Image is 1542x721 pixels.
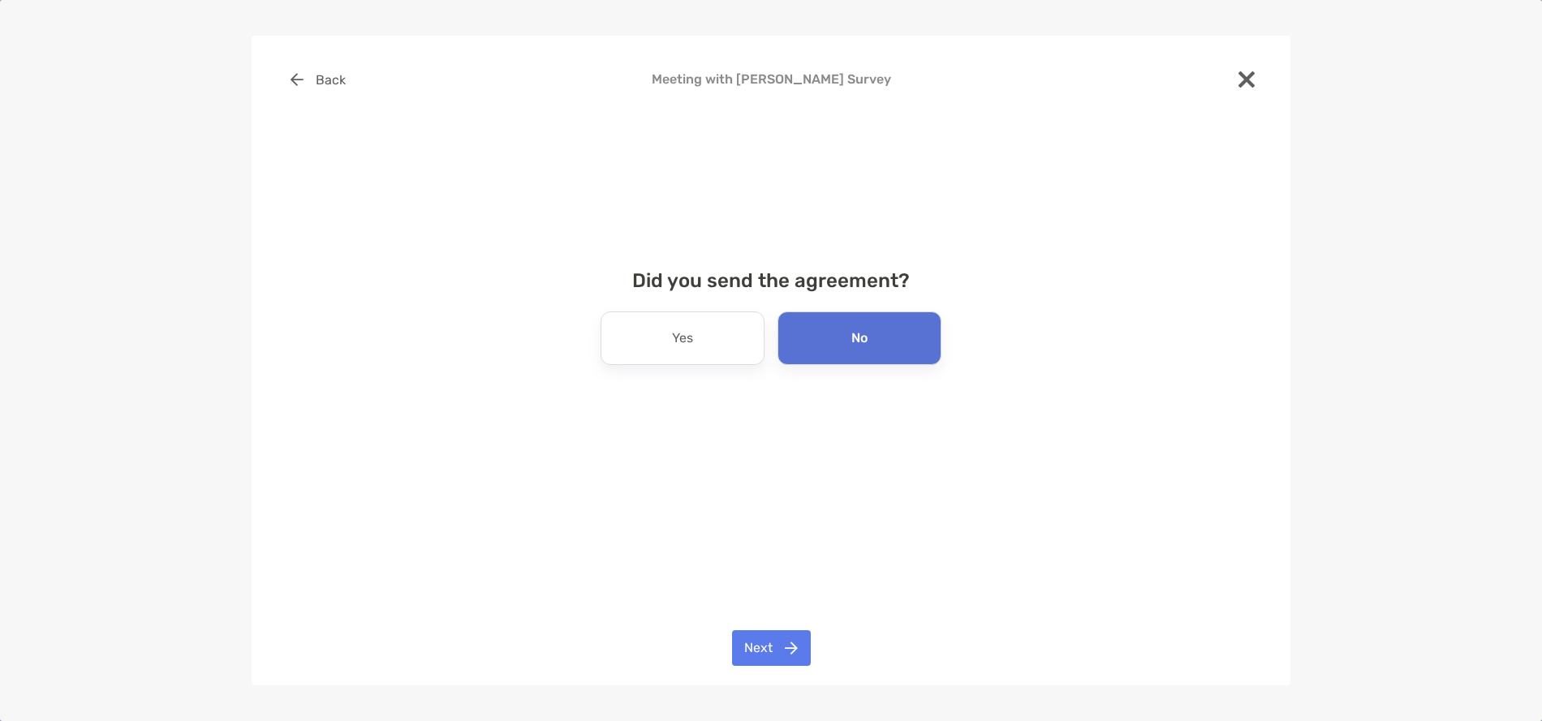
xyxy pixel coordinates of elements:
img: button icon [291,73,304,86]
h4: Meeting with [PERSON_NAME] Survey [278,71,1264,87]
h4: Did you send the agreement? [278,269,1264,292]
p: Yes [672,325,693,351]
button: Next [732,630,811,666]
img: button icon [785,642,798,654]
button: Back [278,62,358,97]
img: close modal [1238,71,1255,88]
p: No [851,325,868,351]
